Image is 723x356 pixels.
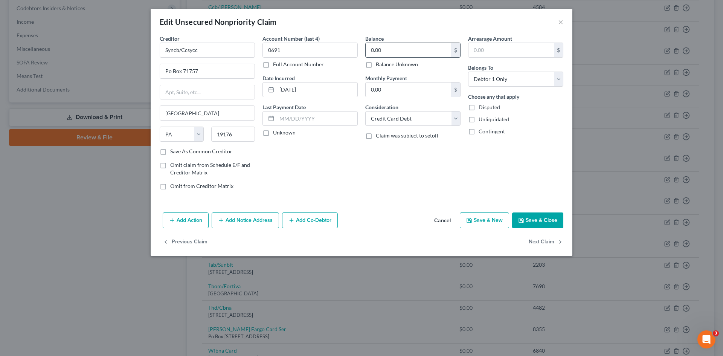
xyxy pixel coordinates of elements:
input: 0.00 [366,83,451,97]
button: Add Notice Address [212,212,279,228]
label: Balance Unknown [376,61,418,68]
iframe: Intercom live chat [697,330,715,348]
label: Choose any that apply [468,93,519,101]
input: MM/DD/YYYY [277,112,357,126]
span: Creditor [160,35,180,42]
input: Apt, Suite, etc... [160,85,255,99]
input: 0.00 [468,43,554,57]
input: XXXX [262,43,358,58]
button: Save & Close [512,212,563,228]
button: Add Action [163,212,209,228]
label: Date Incurred [262,74,295,82]
span: Omit from Creditor Matrix [170,183,233,189]
label: Save As Common Creditor [170,148,232,155]
span: Omit claim from Schedule E/F and Creditor Matrix [170,162,250,176]
input: Search creditor by name... [160,43,255,58]
label: Monthly Payment [365,74,407,82]
label: Account Number (last 4) [262,35,320,43]
input: Enter city... [160,106,255,120]
button: × [558,17,563,26]
label: Arrearage Amount [468,35,512,43]
span: Belongs To [468,64,493,71]
div: $ [451,43,460,57]
span: Disputed [479,104,500,110]
button: Cancel [428,213,457,228]
span: Contingent [479,128,505,134]
button: Next Claim [529,234,563,250]
input: Enter zip... [211,127,255,142]
label: Balance [365,35,384,43]
label: Last Payment Date [262,103,306,111]
input: MM/DD/YYYY [277,83,357,97]
label: Consideration [365,103,398,111]
span: 3 [713,330,719,336]
div: $ [554,43,563,57]
button: Add Co-Debtor [282,212,338,228]
button: Previous Claim [163,234,207,250]
label: Full Account Number [273,61,324,68]
span: Unliquidated [479,116,509,122]
div: Edit Unsecured Nonpriority Claim [160,17,277,27]
span: Claim was subject to setoff [376,132,439,139]
input: 0.00 [366,43,451,57]
button: Save & New [460,212,509,228]
label: Unknown [273,129,296,136]
input: Enter address... [160,64,255,78]
div: $ [451,83,460,97]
